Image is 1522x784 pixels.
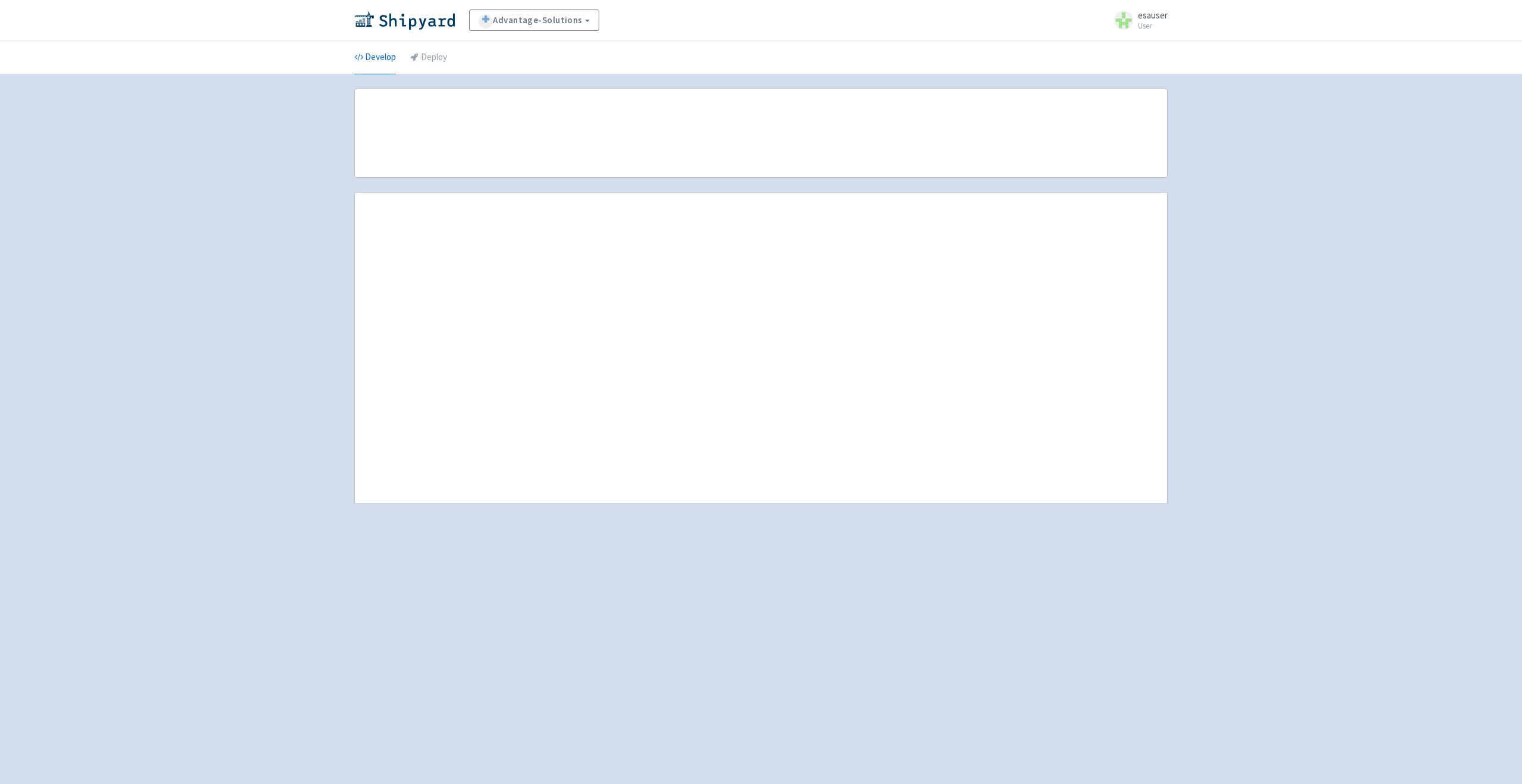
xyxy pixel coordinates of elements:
img: Shipyard logo [354,11,455,30]
a: Develop [354,41,396,74]
a: Advantage-Solutions [469,10,599,31]
small: User [1138,22,1168,30]
span: esauser [1138,10,1168,21]
a: esauser User [1107,11,1168,30]
a: Deploy [410,41,447,74]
